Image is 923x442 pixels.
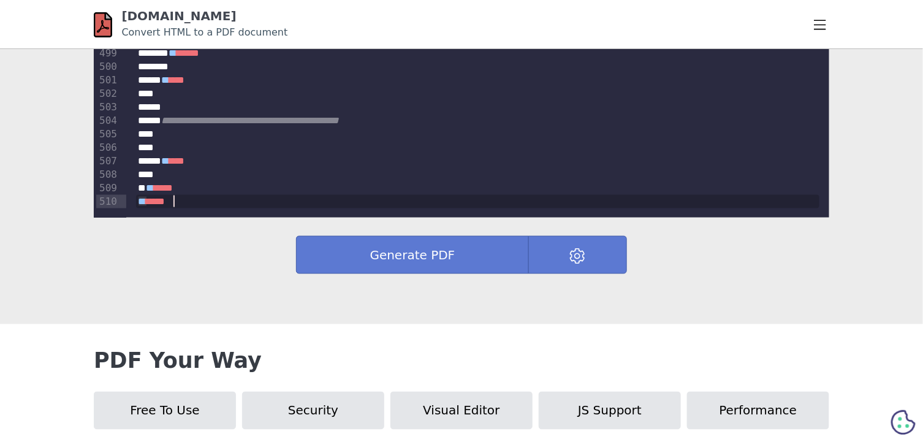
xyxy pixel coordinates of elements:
[96,195,119,208] div: 510
[423,403,499,418] span: Visual Editor
[390,392,533,430] button: Visual Editor
[96,181,119,195] div: 509
[288,403,338,418] span: Security
[96,114,119,128] div: 504
[96,101,119,114] div: 503
[130,403,200,418] span: Free To Use
[96,128,119,141] div: 505
[121,26,287,38] small: Convert HTML to a PDF document
[720,403,797,418] span: Performance
[296,236,529,274] button: Generate PDF
[121,9,236,23] a: [DOMAIN_NAME]
[96,87,119,101] div: 502
[96,47,119,60] div: 499
[891,410,916,435] svg: Preferensi Cookie
[94,349,829,373] h2: PDF Your Way
[578,403,642,418] span: JS Support
[687,392,829,430] button: Performance
[96,141,119,154] div: 506
[96,60,119,74] div: 500
[94,392,236,430] button: Free To Use
[94,11,112,39] img: html-pdf.net
[242,392,384,430] button: Security
[96,154,119,168] div: 507
[96,74,119,87] div: 501
[539,392,681,430] button: JS Support
[96,168,119,181] div: 508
